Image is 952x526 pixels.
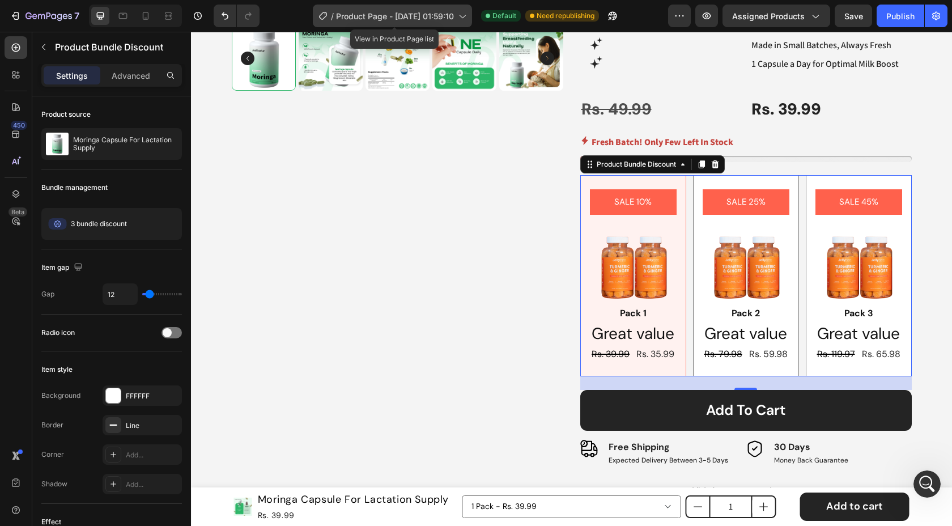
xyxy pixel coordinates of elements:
button: Add to cart [389,358,721,400]
div: Beta [8,207,27,217]
div: Rs. 49.99 [389,65,551,90]
div: Border [41,420,63,430]
button: Save [835,5,872,27]
span: Product Page - [DATE] 01:59:10 [336,10,454,22]
div: Rs. 39.99 [399,315,440,330]
input: quantity [518,465,562,485]
span: Need republishing [537,11,594,21]
p: Made in Small Batches, Always Fresh [560,6,711,23]
button: decrement [496,465,518,485]
div: Item gap [41,260,85,275]
img: product feature img [46,133,69,155]
div: Product source [41,109,91,120]
p: Free Shipping [418,409,537,422]
div: Undo/Redo [214,5,260,27]
span: Assigned Products [732,10,805,22]
p: Expected Delivery Between 3-5 Days [418,424,537,434]
div: Background [41,391,80,401]
div: Gap [41,289,54,299]
p: Money Back Guarantee [583,424,720,434]
div: Shadow [41,479,67,489]
div: Add... [126,480,179,490]
p: Great value [400,291,484,313]
p: Great value [513,291,597,313]
div: Pack 2 [512,274,598,290]
span: 3 bundle discount [71,219,127,229]
div: Item style [41,364,73,375]
div: Product Bundle Discount [403,128,487,138]
img: gempages_516637113702155432-b286a16e-98e6-48ba-889d-a36b64249436.png [399,188,486,274]
div: Publish [886,10,915,22]
div: Add to cart [635,468,692,482]
button: Carousel Back Arrow [50,20,63,33]
div: Rs. 39.99 [559,65,721,90]
p: 1 Capsule a Day for Optimal Milk Boost [560,25,711,41]
div: Pack 3 [624,274,711,290]
div: Radio icon [41,328,75,338]
img: gempages_516637113702155432-b286a16e-98e6-48ba-889d-a36b64249436.png [624,188,711,274]
p: 30 Days [583,409,720,422]
button: increment [562,465,584,485]
div: Rs. 119.97 [625,315,665,330]
div: Add... [126,450,179,460]
div: Line [126,421,179,431]
pre: SALE 45% [641,158,694,183]
p: Advanced [112,70,150,82]
div: Rs. 79.98 [512,315,552,330]
div: Rs. 59.98 [557,315,598,330]
img: gempages_516637113702155432-b286a16e-98e6-48ba-889d-a36b64249436.png [512,188,598,274]
p: 7 [74,9,79,23]
p: Product Bundle Discount [55,40,177,54]
p: Settings [56,70,88,82]
button: Assigned Products [722,5,830,27]
button: Carousel Next Arrow [350,20,363,33]
p: Moringa Capsule For Lactation Supply [73,136,177,152]
div: Rs. 65.98 [670,315,711,330]
p: Fresh Batch! Only Few Left In Stock [401,103,542,120]
div: Pack 1 [399,274,486,290]
pre: SALE 10% [416,158,467,183]
div: Rs. 35.99 [444,315,484,330]
div: Corner [41,449,64,460]
button: 7 [5,5,84,27]
div: Add to cart [515,370,595,388]
button: Add to cart [609,461,718,489]
p: Publish the page to see the content. [389,453,721,465]
iframe: Intercom live chat [913,470,941,498]
pre: SALE 25% [529,158,581,183]
div: 450 [11,121,27,130]
span: Default [492,11,516,21]
iframe: Design area [191,32,952,526]
input: Auto [103,284,137,304]
button: Publish [877,5,924,27]
div: Bundle management [41,183,108,193]
span: / [331,10,334,22]
p: Great value [626,291,710,313]
div: FFFFFF [126,391,179,401]
span: Save [844,11,863,21]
